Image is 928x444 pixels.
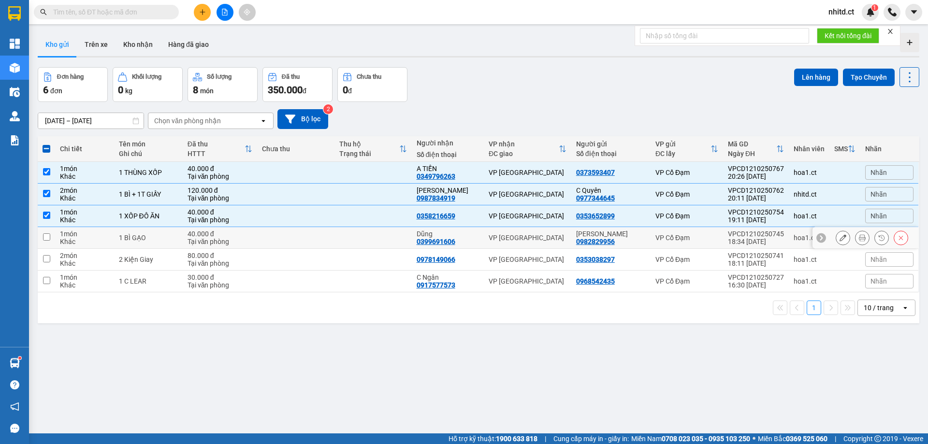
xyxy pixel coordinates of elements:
[870,256,887,263] span: Nhãn
[60,165,109,172] div: 1 món
[417,165,479,172] div: A TIẾN
[576,150,646,158] div: Số điện thoại
[188,252,252,259] div: 80.000 đ
[188,67,258,102] button: Số lượng8món
[417,238,455,245] div: 0399691606
[489,234,566,242] div: VP [GEOGRAPHIC_DATA]
[60,186,109,194] div: 2 món
[260,117,267,125] svg: open
[119,277,178,285] div: 1 C LEAR
[576,140,646,148] div: Người gửi
[417,194,455,202] div: 0987834919
[655,212,718,220] div: VP Cổ Đạm
[728,259,784,267] div: 18:11 [DATE]
[132,73,161,80] div: Khối lượng
[728,150,776,158] div: Ngày ĐH
[655,190,718,198] div: VP Cổ Đạm
[10,358,20,368] img: warehouse-icon
[60,145,109,153] div: Chi tiết
[116,33,160,56] button: Kho nhận
[728,208,784,216] div: VPCD1210250754
[825,30,871,41] span: Kết nối tổng đài
[188,208,252,216] div: 40.000 đ
[60,172,109,180] div: Khác
[576,277,615,285] div: 0968542435
[10,380,19,389] span: question-circle
[662,435,750,443] strong: 0708 023 035 - 0935 103 250
[821,6,862,18] span: nhitd.ct
[60,252,109,259] div: 2 món
[303,87,306,95] span: đ
[77,33,116,56] button: Trên xe
[119,234,178,242] div: 1 BÌ GẠO
[323,104,333,114] sup: 2
[655,169,718,176] div: VP Cổ Đạm
[10,111,20,121] img: warehouse-icon
[728,252,784,259] div: VPCD1210250741
[489,212,566,220] div: VP [GEOGRAPHIC_DATA]
[43,84,48,96] span: 6
[834,145,848,153] div: SMS
[343,84,348,96] span: 0
[807,301,821,315] button: 1
[489,169,566,176] div: VP [GEOGRAPHIC_DATA]
[651,136,723,162] th: Toggle SortBy
[870,190,887,198] span: Nhãn
[728,140,776,148] div: Mã GD
[866,8,875,16] img: icon-new-feature
[417,256,455,263] div: 0978149066
[836,230,850,245] div: Sửa đơn hàng
[655,140,710,148] div: VP gửi
[60,194,109,202] div: Khác
[183,136,257,162] th: Toggle SortBy
[199,9,206,15] span: plus
[60,273,109,281] div: 1 món
[870,169,887,176] span: Nhãn
[188,194,252,202] div: Tại văn phòng
[496,435,537,443] strong: 1900 633 818
[262,67,333,102] button: Đã thu350.000đ
[339,140,399,148] div: Thu hộ
[417,212,455,220] div: 0358216659
[794,169,825,176] div: hoa1.ct
[728,165,784,172] div: VPCD1210250767
[8,6,21,21] img: logo-vxr
[417,151,479,158] div: Số điện thoại
[758,433,827,444] span: Miền Bắc
[576,194,615,202] div: 0977344645
[119,212,178,220] div: 1 XỐP ĐỒ ĂN
[277,109,328,129] button: Bộ lọc
[188,238,252,245] div: Tại văn phòng
[843,69,895,86] button: Tạo Chuyến
[53,7,167,17] input: Tìm tên, số ĐT hoặc mã đơn
[10,424,19,433] span: message
[60,259,109,267] div: Khác
[817,28,879,43] button: Kết nối tổng đài
[194,4,211,21] button: plus
[60,208,109,216] div: 1 món
[60,238,109,245] div: Khác
[728,273,784,281] div: VPCD1210250727
[337,67,407,102] button: Chưa thu0đ
[188,281,252,289] div: Tại văn phòng
[489,256,566,263] div: VP [GEOGRAPHIC_DATA]
[640,28,809,43] input: Nhập số tổng đài
[188,165,252,172] div: 40.000 đ
[40,9,47,15] span: search
[221,9,228,15] span: file-add
[728,216,784,224] div: 19:11 [DATE]
[188,150,245,158] div: HTTT
[57,73,84,80] div: Đơn hàng
[207,73,232,80] div: Số lượng
[728,172,784,180] div: 20:26 [DATE]
[417,230,479,238] div: Dũng
[125,87,132,95] span: kg
[576,186,646,194] div: C Quyên
[188,140,245,148] div: Đã thu
[268,84,303,96] span: 350.000
[348,87,352,95] span: đ
[723,136,789,162] th: Toggle SortBy
[794,69,838,86] button: Lên hàng
[217,4,233,21] button: file-add
[874,435,881,442] span: copyright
